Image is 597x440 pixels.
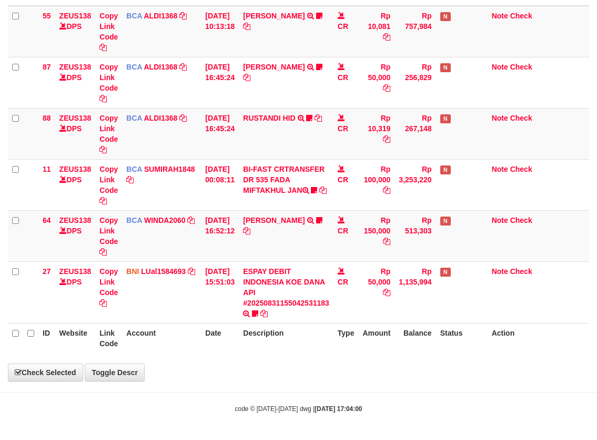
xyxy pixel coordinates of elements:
span: 88 [43,114,51,122]
a: Toggle Descr [85,364,145,382]
a: ALDI1368 [144,63,177,71]
span: 27 [43,267,51,276]
span: 11 [43,165,51,173]
a: ZEUS138 [59,63,92,71]
a: [PERSON_NAME] [243,12,305,20]
th: Status [436,323,488,353]
a: Copy Link Code [99,114,118,154]
td: DPS [55,57,96,108]
a: ALDI1368 [144,12,177,20]
a: ZEUS138 [59,216,92,224]
a: ZEUS138 [59,114,92,122]
span: BCA [126,114,142,122]
span: CR [338,124,348,133]
th: Date [201,323,239,353]
th: Website [55,323,96,353]
a: ESPAY DEBIT INDONESIA KOE DANA API #20250831155042531183 [243,267,329,307]
span: 55 [43,12,51,20]
a: Check [510,165,532,173]
a: Check Selected [8,364,83,382]
a: Note [492,12,508,20]
th: Amount [358,323,394,353]
td: Rp 757,984 [394,6,436,57]
td: [DATE] 00:08:11 [201,159,239,210]
td: Rp 267,148 [394,108,436,159]
a: Copy Link Code [99,216,118,256]
td: Rp 50,000 [358,57,394,108]
td: DPS [55,108,96,159]
td: [DATE] 10:13:18 [201,6,239,57]
a: WINDA2060 [144,216,186,224]
a: ZEUS138 [59,165,92,173]
span: 64 [43,216,51,224]
td: [DATE] 15:51:03 [201,261,239,323]
span: CR [338,73,348,82]
span: Has Note [440,217,451,226]
span: CR [338,278,348,286]
a: Copy Link Code [99,12,118,52]
td: DPS [55,210,96,261]
td: Rp 100,000 [358,159,394,210]
td: Rp 256,829 [394,57,436,108]
th: Link Code [95,323,122,353]
td: Rp 513,303 [394,210,436,261]
a: LUal1584693 [141,267,186,276]
td: Rp 150,000 [358,210,394,261]
td: DPS [55,261,96,323]
td: BI-FAST CRTRANSFER DR 535 FADA MIFTAKHUL JAN [239,159,333,210]
td: [DATE] 16:45:24 [201,57,239,108]
a: Check [510,63,532,71]
a: [PERSON_NAME] [243,216,305,224]
a: Check [510,267,532,276]
td: Rp 3,253,220 [394,159,436,210]
span: Has Note [440,268,451,277]
td: DPS [55,159,96,210]
a: Check [510,216,532,224]
a: Note [492,114,508,122]
a: Note [492,267,508,276]
span: Has Note [440,12,451,21]
a: Note [492,216,508,224]
span: BCA [126,63,142,71]
td: [DATE] 16:45:24 [201,108,239,159]
td: Rp 1,135,994 [394,261,436,323]
a: Note [492,165,508,173]
td: [DATE] 16:52:12 [201,210,239,261]
span: Has Note [440,165,451,174]
a: ZEUS138 [59,267,92,276]
th: Action [488,323,589,353]
a: SUMIRAH1848 [144,165,195,173]
th: Balance [394,323,436,353]
span: Has Note [440,63,451,72]
span: 87 [43,63,51,71]
a: ALDI1368 [144,114,177,122]
a: Copy Link Code [99,267,118,307]
td: DPS [55,6,96,57]
span: Has Note [440,114,451,123]
td: Rp 10,081 [358,6,394,57]
td: Rp 10,319 [358,108,394,159]
th: Type [333,323,359,353]
span: BCA [126,165,142,173]
span: BCA [126,12,142,20]
small: code © [DATE]-[DATE] dwg | [235,405,362,413]
a: RUSTANDI HID [243,114,295,122]
span: BNI [126,267,139,276]
th: Description [239,323,333,353]
a: Note [492,63,508,71]
span: CR [338,22,348,31]
span: CR [338,227,348,235]
td: Rp 50,000 [358,261,394,323]
span: BCA [126,216,142,224]
a: Check [510,114,532,122]
a: Check [510,12,532,20]
a: ZEUS138 [59,12,92,20]
th: ID [38,323,55,353]
a: [PERSON_NAME] [243,63,305,71]
strong: [DATE] 17:04:00 [315,405,362,413]
th: Account [122,323,201,353]
a: Copy Link Code [99,63,118,103]
a: Copy Link Code [99,165,118,205]
span: CR [338,175,348,184]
